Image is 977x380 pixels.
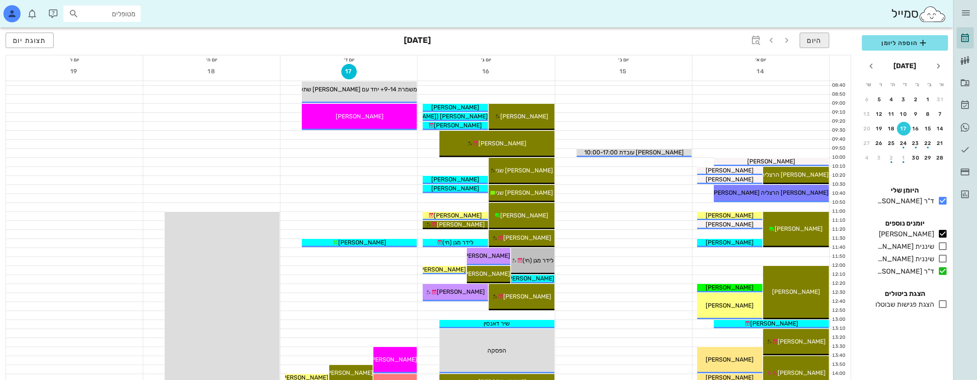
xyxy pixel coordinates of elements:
[860,151,874,165] button: 4
[890,57,920,75] button: [DATE]
[887,77,898,92] th: ה׳
[442,239,473,246] span: לידר מגן (חי)
[369,356,417,363] span: [PERSON_NAME]
[478,64,494,79] button: 16
[921,151,935,165] button: 29
[897,140,911,146] div: 24
[523,257,553,264] span: לידר מגן (חי)
[933,136,947,150] button: 21
[772,288,820,296] span: [PERSON_NAME]
[418,266,466,273] span: [PERSON_NAME]
[616,68,631,75] span: 15
[872,97,886,103] div: 5
[712,171,829,178] span: [PERSON_NAME] הרצליה [PERSON_NAME]
[830,163,847,170] div: 10:10
[933,155,947,161] div: 28
[503,293,551,300] span: [PERSON_NAME]
[706,167,754,174] span: [PERSON_NAME]
[875,77,886,92] th: ו׳
[911,77,923,92] th: ג׳
[884,126,898,132] div: 18
[484,320,510,327] span: שיר דאנסין
[897,151,911,165] button: 1
[753,68,768,75] span: 14
[778,338,826,345] span: [PERSON_NAME]
[921,126,935,132] div: 15
[884,111,898,117] div: 11
[884,155,898,161] div: 2
[830,190,847,197] div: 10:40
[143,55,280,64] div: יום ה׳
[909,136,923,150] button: 23
[884,93,898,106] button: 4
[909,93,923,106] button: 2
[862,218,948,229] h4: יומנים נוספים
[909,126,923,132] div: 16
[706,221,754,228] span: [PERSON_NAME]
[874,266,934,277] div: ד"ר [PERSON_NAME]
[862,35,948,51] button: הוספה ליומן
[918,6,946,23] img: SmileCloud logo
[616,64,631,79] button: 15
[478,68,494,75] span: 16
[933,122,947,136] button: 14
[706,239,754,246] span: [PERSON_NAME]
[860,107,874,121] button: 13
[830,199,847,206] div: 10:50
[933,111,947,117] div: 7
[884,140,898,146] div: 25
[462,270,510,277] span: [PERSON_NAME]
[478,140,526,147] span: [PERSON_NAME]
[6,33,54,48] button: תצוגת יום
[584,149,684,156] span: [PERSON_NAME] עובדת 10:00-17:00
[933,107,947,121] button: 7
[830,280,847,287] div: 12:20
[437,288,485,296] span: [PERSON_NAME]
[431,185,479,192] span: [PERSON_NAME]
[872,107,886,121] button: 12
[434,122,482,129] span: [PERSON_NAME]
[496,189,553,196] span: [PERSON_NAME] שני
[872,299,934,310] div: הצגת פגישות שבוטלו
[431,104,479,111] span: [PERSON_NAME]
[706,284,754,291] span: [PERSON_NAME]
[933,93,947,106] button: 31
[404,33,431,50] h3: [DATE]
[909,151,923,165] button: 30
[921,93,935,106] button: 1
[909,122,923,136] button: 16
[830,334,847,341] div: 13:20
[909,107,923,121] button: 9
[747,158,795,165] span: [PERSON_NAME]
[775,225,823,232] span: [PERSON_NAME]
[830,253,847,260] div: 11:50
[830,136,847,143] div: 09:40
[706,176,754,183] span: [PERSON_NAME]
[869,38,941,48] span: הוספה ליומן
[830,127,847,134] div: 09:30
[936,77,947,92] th: א׳
[830,271,847,278] div: 12:10
[236,86,417,93] span: משמרת 9-14+ יחד עם [PERSON_NAME] שתעבוד עד 1130 (אחכ שיננית)
[706,356,754,363] span: [PERSON_NAME]
[860,155,874,161] div: 4
[862,185,948,196] h4: היומן שלי
[418,55,554,64] div: יום ג׳
[921,140,935,146] div: 22
[6,55,143,64] div: יום ו׳
[921,122,935,136] button: 15
[933,126,947,132] div: 14
[830,361,847,368] div: 13:50
[204,68,219,75] span: 18
[830,343,847,350] div: 13:30
[860,111,874,117] div: 13
[204,64,219,79] button: 18
[860,122,874,136] button: 20
[753,64,768,79] button: 14
[921,107,935,121] button: 8
[872,122,886,136] button: 19
[874,241,934,252] div: שיננית [PERSON_NAME]
[897,93,911,106] button: 3
[909,155,923,161] div: 30
[830,307,847,314] div: 12:50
